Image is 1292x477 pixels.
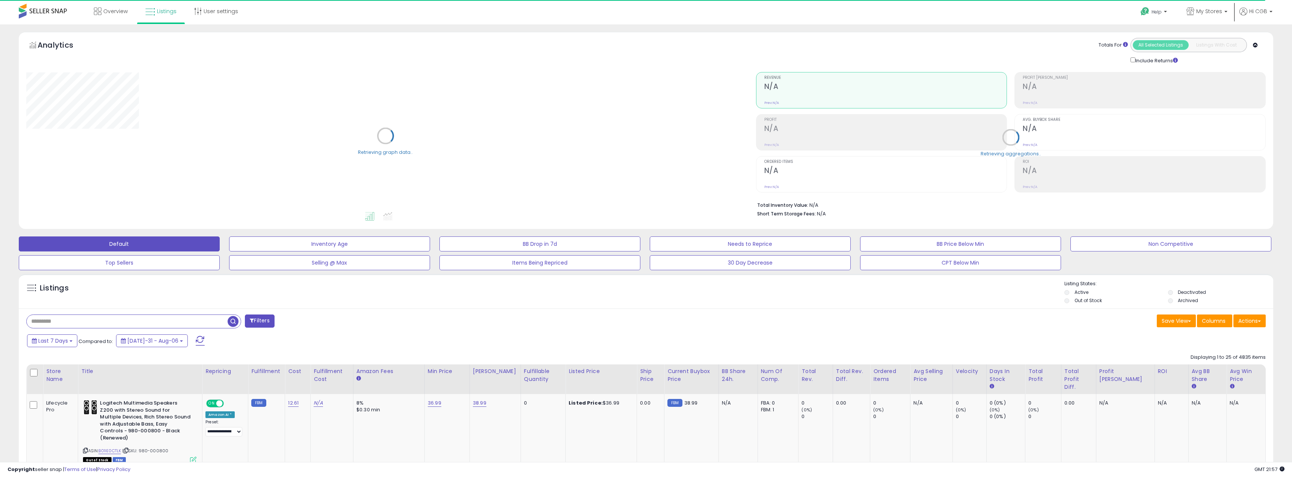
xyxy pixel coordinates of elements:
[836,400,864,406] div: 0.00
[473,399,486,407] a: 38.99
[569,400,631,406] div: $36.99
[1192,383,1196,390] small: Avg BB Share.
[207,400,216,407] span: ON
[873,400,910,406] div: 0
[229,255,430,270] button: Selling @ Max
[1140,7,1150,16] i: Get Help
[8,466,35,473] strong: Copyright
[860,255,1061,270] button: CPT Below Min
[761,400,793,406] div: FBA: 0
[46,400,72,413] div: Lifecycle Pro
[288,367,307,375] div: Cost
[19,255,220,270] button: Top Sellers
[1158,400,1183,406] div: N/A
[46,367,75,383] div: Store Name
[1178,297,1198,304] label: Archived
[990,413,1025,420] div: 0 (0%)
[1028,413,1061,420] div: 0
[524,400,560,406] div: 0
[801,367,829,383] div: Total Rev.
[1028,407,1039,413] small: (0%)
[1192,400,1221,406] div: N/A
[245,314,274,328] button: Filters
[122,448,168,454] span: | SKU: 980-000800
[19,236,220,251] button: Default
[439,236,640,251] button: BB Drop in 7d
[428,367,466,375] div: Min Price
[1191,354,1266,361] div: Displaying 1 to 25 of 4835 items
[1249,8,1267,15] span: Hi CGB
[722,367,755,383] div: BB Share 24h.
[314,399,323,407] a: N/A
[956,413,986,420] div: 0
[1028,367,1058,383] div: Total Profit
[1075,297,1102,304] label: Out of Stock
[1064,400,1090,406] div: 0.00
[1125,56,1187,65] div: Include Returns
[650,255,851,270] button: 30 Day Decrease
[569,399,603,406] b: Listed Price:
[650,236,851,251] button: Needs to Reprice
[157,8,177,15] span: Listings
[38,40,88,52] h5: Analytics
[873,407,884,413] small: (0%)
[913,400,946,406] div: N/A
[801,407,812,413] small: (0%)
[1064,280,1273,287] p: Listing States:
[667,367,715,383] div: Current Buybox Price
[956,367,983,375] div: Velocity
[1230,367,1262,383] div: Avg Win Price
[873,413,910,420] div: 0
[205,367,245,375] div: Repricing
[1099,400,1149,406] div: N/A
[64,466,96,473] a: Terms of Use
[356,400,419,406] div: 8%
[40,283,69,293] h5: Listings
[103,8,128,15] span: Overview
[684,399,698,406] span: 38.99
[113,457,126,463] span: FBM
[1028,400,1061,406] div: 0
[83,457,111,463] span: All listings that are currently out of stock and unavailable for purchase on Amazon
[956,407,966,413] small: (0%)
[990,367,1022,383] div: Days In Stock
[1197,314,1232,327] button: Columns
[205,411,235,418] div: Amazon AI *
[314,367,350,383] div: Fulfillment Cost
[1133,40,1189,50] button: All Selected Listings
[127,337,178,345] span: [DATE]-31 - Aug-06
[873,367,907,383] div: Ordered Items
[1230,400,1260,406] div: N/A
[1202,317,1226,325] span: Columns
[1064,367,1093,391] div: Total Profit Diff.
[205,420,242,436] div: Preset:
[836,367,867,383] div: Total Rev. Diff.
[98,448,121,454] a: B01IE0CTLK
[97,466,130,473] a: Privacy Policy
[27,334,77,347] button: Last 7 Days
[83,400,98,415] img: 41+Y68rxQZL._SL40_.jpg
[801,400,832,406] div: 0
[358,149,413,155] div: Retrieving graph data..
[356,367,421,375] div: Amazon Fees
[100,400,191,443] b: Logitech Multimedia Speakers Z200 with Stereo Sound for Multiple Devices, Rich Stereo Sound with ...
[981,150,1041,157] div: Retrieving aggregations..
[78,338,113,345] span: Compared to:
[229,236,430,251] button: Inventory Age
[8,466,130,473] div: seller snap | |
[356,375,361,382] small: Amazon Fees.
[1188,40,1244,50] button: Listings With Cost
[251,367,282,375] div: Fulfillment
[428,399,441,407] a: 36.99
[569,367,634,375] div: Listed Price
[913,367,949,383] div: Avg Selling Price
[761,367,795,383] div: Num of Comp.
[288,399,299,407] a: 12.61
[1075,289,1088,295] label: Active
[1230,383,1234,390] small: Avg Win Price.
[223,400,235,407] span: OFF
[1178,289,1206,295] label: Deactivated
[801,413,832,420] div: 0
[956,400,986,406] div: 0
[761,406,793,413] div: FBM: 1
